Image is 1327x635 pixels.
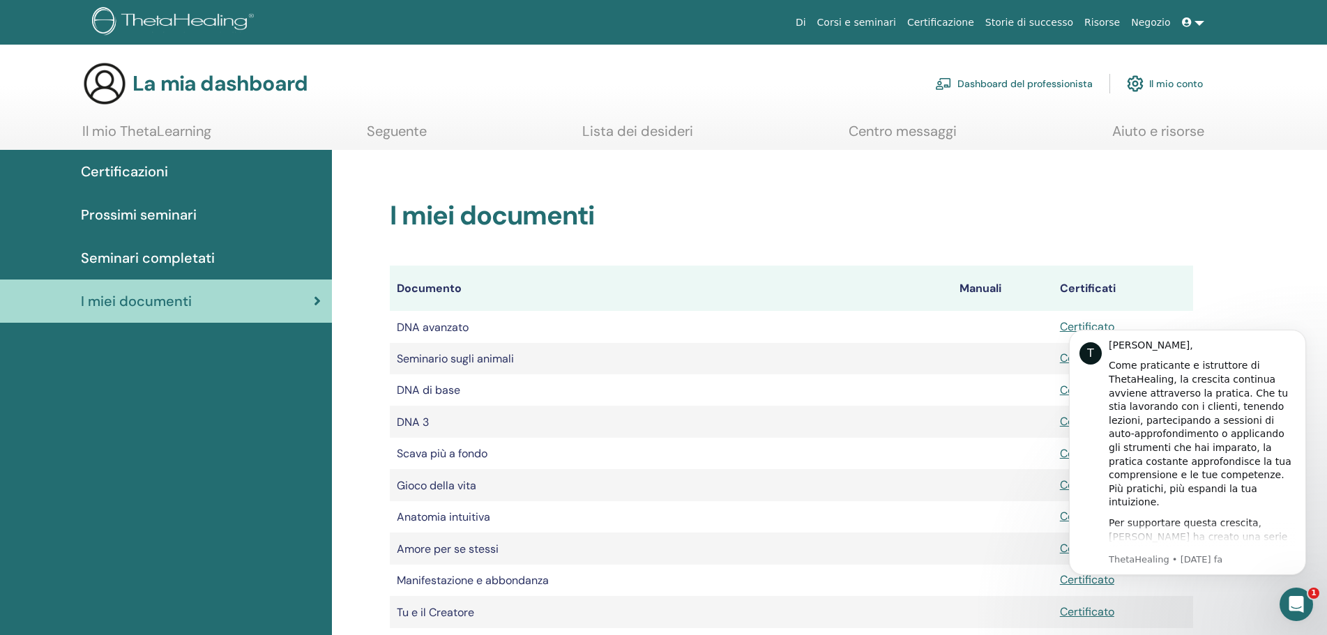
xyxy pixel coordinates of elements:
[82,61,127,106] img: generic-user-icon.jpg
[960,281,1001,296] font: Manuali
[1125,10,1176,36] a: Negozio
[397,510,490,524] font: Anatomia intuitiva
[1112,122,1204,140] font: Aiuto e risorse
[790,10,812,36] a: Di
[1280,588,1313,621] iframe: Chat intercom in diretta
[81,162,168,181] font: Certificazioni
[397,383,460,397] font: DNA di base
[397,605,474,620] font: Tu e il Creatore
[817,17,896,28] font: Corsi e seminari
[81,292,192,310] font: I miei documenti
[980,10,1079,36] a: Storie di successo
[367,122,427,140] font: Seguente
[796,17,806,28] font: Di
[957,78,1093,91] font: Dashboard del professionista
[397,281,462,296] font: Documento
[1060,604,1114,619] a: Certificato
[367,123,427,150] a: Seguente
[849,122,957,140] font: Centro messaggi
[1060,281,1116,296] font: Certificati
[397,415,429,429] font: DNA 3
[849,123,957,150] a: Centro messaggi
[397,351,514,366] font: Seminario sugli animali
[1079,10,1125,36] a: Risorse
[397,573,549,588] font: Manifestazione e abbondanza
[81,249,215,267] font: Seminari completati
[902,10,980,36] a: Certificazione
[82,122,211,140] font: Il mio ThetaLearning
[132,70,308,97] font: La mia dashboard
[812,10,902,36] a: Corsi e seminari
[582,123,693,150] a: Lista dei desideri
[397,446,487,461] font: Scava più a fondo
[985,17,1073,28] font: Storie di successo
[397,320,469,335] font: DNA avanzato
[82,123,211,150] a: Il mio ThetaLearning
[1311,588,1317,597] font: 1
[1149,78,1203,91] font: Il mio conto
[92,7,259,38] img: logo.png
[81,206,197,224] font: Prossimi seminari
[582,122,693,140] font: Lista dei desideri
[1112,123,1204,150] a: Aiuto e risorse
[390,198,594,233] font: I miei documenti
[1048,309,1327,597] iframe: Messaggio notifiche interfono
[397,542,499,556] font: Amore per se stessi
[1084,17,1120,28] font: Risorse
[397,478,476,493] font: Gioco della vita
[935,77,952,90] img: chalkboard-teacher.svg
[1127,68,1203,99] a: Il mio conto
[935,68,1093,99] a: Dashboard del professionista
[1131,17,1170,28] font: Negozio
[1127,72,1144,95] img: cog.svg
[907,17,974,28] font: Certificazione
